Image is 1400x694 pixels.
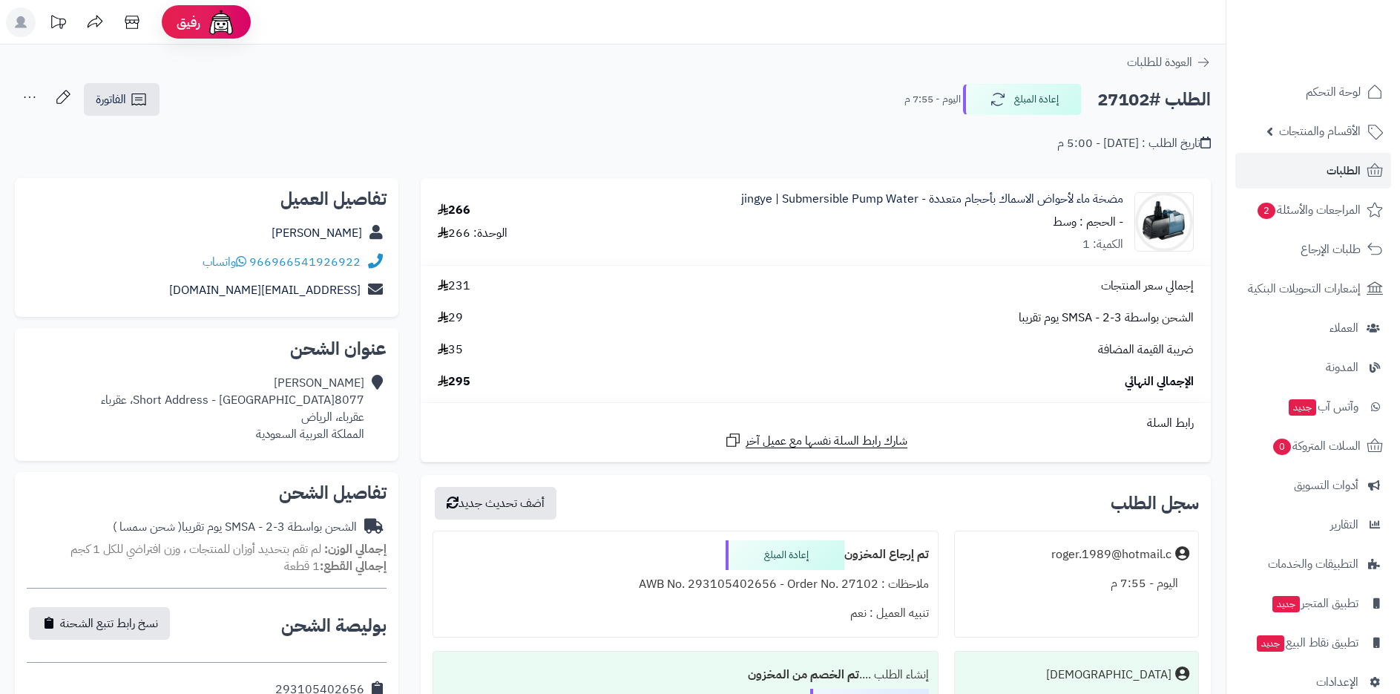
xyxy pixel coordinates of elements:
span: طلبات الإرجاع [1301,239,1361,260]
div: تنبيه العميل : نعم [442,599,929,628]
small: 1 قطعة [284,557,387,575]
span: 29 [438,310,463,327]
strong: إجمالي الوزن: [324,540,387,558]
span: السلات المتروكة [1272,436,1361,456]
span: الشحن بواسطة SMSA - 2-3 يوم تقريبا [1019,310,1194,327]
h2: عنوان الشحن [27,340,387,358]
span: المدونة [1326,357,1358,378]
a: [PERSON_NAME] [272,224,362,242]
span: التقارير [1330,514,1358,535]
a: شارك رابط السلة نفسها مع عميل آخر [724,431,907,450]
div: 266 [438,202,470,219]
a: أدوات التسويق [1235,468,1391,503]
span: الأقسام والمنتجات [1279,121,1361,142]
a: التطبيقات والخدمات [1235,546,1391,582]
h2: تفاصيل العميل [27,190,387,208]
a: 966966541926922 [249,253,361,271]
h2: تفاصيل الشحن [27,484,387,502]
span: الإجمالي النهائي [1125,373,1194,390]
span: وآتس آب [1287,396,1358,417]
a: السلات المتروكة0 [1235,428,1391,464]
span: ( شحن سمسا ) [113,518,182,536]
b: تم الخصم من المخزون [748,666,859,684]
div: الوحدة: 266 [438,225,507,242]
a: واتساب [203,253,246,271]
div: [PERSON_NAME] Short Address - [GEOGRAPHIC_DATA]8077، عقرباء عقرباء، الرياض المملكة العربية السعودية [101,375,364,442]
button: إعادة المبلغ [963,84,1082,115]
a: لوحة التحكم [1235,74,1391,110]
a: العودة للطلبات [1127,53,1211,71]
a: وآتس آبجديد [1235,389,1391,425]
div: الكمية: 1 [1082,236,1123,253]
b: تم إرجاع المخزون [844,546,929,563]
span: 295 [438,373,470,390]
h2: الطلب #27102 [1097,85,1211,115]
small: اليوم - 7:55 م [904,92,961,107]
span: نسخ رابط تتبع الشحنة [60,615,158,632]
div: roger.1989@hotmail.c [1051,546,1171,563]
span: تطبيق المتجر [1271,593,1358,614]
div: ملاحظات : AWB No. 293105402656 - Order No. 27102 [442,570,929,599]
a: [EMAIL_ADDRESS][DOMAIN_NAME] [169,281,361,299]
span: التطبيقات والخدمات [1268,554,1358,574]
h2: بوليصة الشحن [281,617,387,635]
span: رفيق [177,13,200,31]
span: لوحة التحكم [1306,82,1361,102]
div: اليوم - 7:55 م [964,569,1189,598]
span: الفاتورة [96,91,126,108]
div: رابط السلة [427,415,1205,432]
span: إجمالي سعر المنتجات [1101,278,1194,295]
span: 35 [438,341,463,359]
strong: إجمالي القطع: [320,557,387,575]
a: الطلبات [1235,153,1391,189]
span: العودة للطلبات [1127,53,1192,71]
div: [DEMOGRAPHIC_DATA] [1046,667,1171,684]
a: تطبيق نقاط البيعجديد [1235,625,1391,661]
span: الإعدادات [1316,672,1358,693]
a: العملاء [1235,310,1391,346]
button: نسخ رابط تتبع الشحنة [29,607,170,640]
span: جديد [1289,399,1316,416]
span: شارك رابط السلة نفسها مع عميل آخر [746,433,907,450]
a: إشعارات التحويلات البنكية [1235,271,1391,307]
a: الفاتورة [84,83,160,116]
div: إنشاء الطلب .... [442,661,929,690]
div: تاريخ الطلب : [DATE] - 5:00 م [1057,135,1211,152]
span: إشعارات التحويلات البنكية [1248,278,1361,299]
div: الشحن بواسطة SMSA - 2-3 يوم تقريبا [113,519,357,536]
span: 2 [1258,203,1275,219]
span: المراجعات والأسئلة [1256,200,1361,220]
span: الطلبات [1327,160,1361,181]
span: لم تقم بتحديد أوزان للمنتجات ، وزن افتراضي للكل 1 كجم [70,540,321,558]
img: 1749898750-mowoled_1700089257_bsss1203558_progresssivefwxwrwrvrv-90x90.jpg [1135,192,1193,252]
span: جديد [1257,635,1284,652]
span: أدوات التسويق [1294,475,1358,496]
span: جديد [1272,596,1300,612]
a: المراجعات والأسئلة2 [1235,192,1391,228]
img: ai-face.png [206,7,236,37]
span: 231 [438,278,470,295]
a: تطبيق المتجرجديد [1235,586,1391,621]
small: - الحجم : وسط [1053,213,1123,231]
a: طلبات الإرجاع [1235,232,1391,267]
span: تطبيق نقاط البيع [1255,632,1358,653]
h3: سجل الطلب [1111,494,1199,512]
button: أضف تحديث جديد [435,487,556,520]
a: التقارير [1235,507,1391,543]
span: ضريبة القيمة المضافة [1098,341,1194,359]
div: إعادة المبلغ [726,540,844,570]
a: تحديثات المنصة [39,7,76,41]
span: 0 [1273,439,1291,455]
a: المدونة [1235,350,1391,385]
a: مضخة ماء لأحواض الاسماك بأحجام متعددة - jingye | Submersible Pump Water [741,191,1123,208]
span: العملاء [1330,318,1358,338]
